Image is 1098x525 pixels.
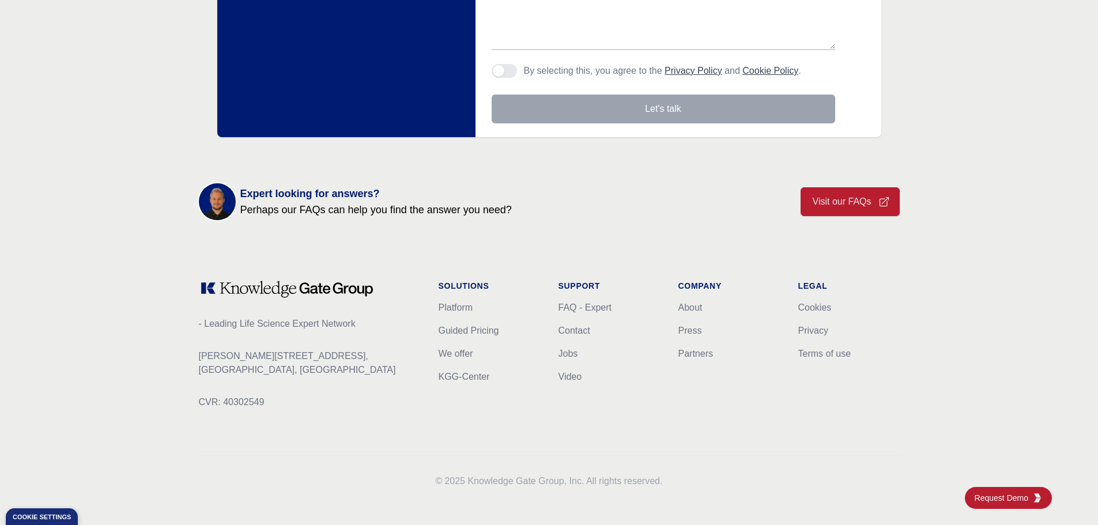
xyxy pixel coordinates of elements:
[240,186,512,202] span: Expert looking for answers?
[439,326,499,335] a: Guided Pricing
[559,280,660,292] h1: Support
[439,372,490,382] a: KGG-Center
[965,487,1052,509] a: Request DemoKGG
[240,202,512,218] span: Perhaps our FAQs can help you find the answer you need?
[801,187,900,216] a: Visit our FAQs
[1040,470,1098,525] div: Chat-widget
[559,349,578,358] a: Jobs
[199,474,900,488] p: 2025 Knowledge Gate Group, Inc. All rights reserved.
[678,280,780,292] h1: Company
[1033,493,1042,503] img: KGG
[742,66,798,75] a: Cookie Policy
[665,66,722,75] a: Privacy Policy
[199,395,420,409] p: CVR: 40302549
[798,326,828,335] a: Privacy
[439,280,540,292] h1: Solutions
[678,303,703,312] a: About
[1040,470,1098,525] iframe: Chat Widget
[678,349,713,358] a: Partners
[199,183,236,220] img: KOL management, KEE, Therapy area experts
[975,492,1033,504] span: Request Demo
[199,317,420,331] p: - Leading Life Science Expert Network
[13,514,71,520] div: Cookie settings
[559,303,612,312] a: FAQ - Expert
[559,372,582,382] a: Video
[199,349,420,377] p: [PERSON_NAME][STREET_ADDRESS], [GEOGRAPHIC_DATA], [GEOGRAPHIC_DATA]
[798,280,900,292] h1: Legal
[559,326,590,335] a: Contact
[798,349,851,358] a: Terms of use
[439,303,473,312] a: Platform
[492,95,835,123] button: Let's talk
[524,64,801,78] p: By selecting this, you agree to the and .
[436,476,443,486] span: ©
[798,303,832,312] a: Cookies
[439,349,473,358] a: We offer
[678,326,702,335] a: Press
